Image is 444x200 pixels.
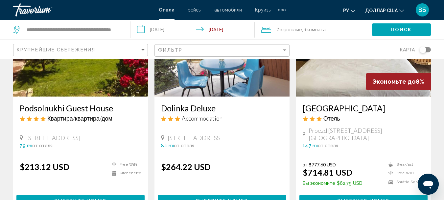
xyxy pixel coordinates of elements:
[159,7,175,13] a: Отели
[278,5,286,15] button: Дополнительные элементы навигации
[414,3,431,17] button: Меню пользователя
[318,143,338,148] span: от отеля
[154,44,289,57] button: Filter
[365,6,404,15] button: Изменить валюту
[20,103,141,113] a: Podsolnukhi Guest House
[307,27,326,32] span: Комната
[418,6,426,13] font: ВБ
[32,143,53,148] span: от отеля
[303,103,424,113] a: [GEOGRAPHIC_DATA]
[309,162,336,167] del: $777.60 USD
[385,171,424,176] li: Free WiFi
[188,7,201,13] a: рейсы
[303,115,424,122] div: 3 star Hotel
[255,7,271,13] a: Круизы
[385,162,424,167] li: Breakfast
[174,143,194,148] span: от отеля
[418,174,439,195] iframe: Кнопка запуска окна обмена сообщениями
[303,181,335,186] span: Вы экономите
[323,115,340,122] span: Отель
[280,27,302,32] span: Взрослые
[343,6,355,15] button: Изменить язык
[168,134,222,141] span: [STREET_ADDRESS]
[309,127,424,141] span: Proezd [STREET_ADDRESS]-[GEOGRAPHIC_DATA]
[20,115,141,122] div: 4 star Apartment
[415,47,431,53] button: Toggle map
[161,115,283,122] div: 3 star Accommodation
[161,162,211,172] ins: $264.22 USD
[303,181,362,186] p: $62.79 USD
[47,115,112,122] span: Квартира/квартира/дом
[130,20,254,40] button: Check-in date: Aug 18, 2025 Check-out date: Aug 22, 2025
[20,143,32,148] span: 7.9 mi
[255,20,372,40] button: Travelers: 2 adults, 0 children
[302,25,326,34] span: , 1
[20,162,69,172] ins: $213.12 USD
[365,8,398,13] font: доллар США
[161,103,283,113] a: Dolinka Deluxe
[391,27,412,33] span: Поиск
[158,47,182,53] span: Фильтр
[366,73,431,90] div: 8%
[372,78,416,85] span: Экономьте до
[182,115,222,122] span: Accommodation
[108,162,141,167] li: Free WiFi
[303,167,352,177] ins: $714.81 USD
[303,143,318,148] span: 14.7 mi
[17,47,146,53] mat-select: Sort by
[13,3,152,16] a: Травориум
[400,45,415,54] span: карта
[372,23,431,36] button: Поиск
[303,162,307,167] span: от
[108,171,141,176] li: Kitchenette
[277,25,302,34] span: 2
[17,47,95,52] span: Крупнейшие сбережения
[385,179,424,185] li: Shuttle Service
[343,8,349,13] font: ру
[215,7,242,13] a: автомобили
[161,143,174,148] span: 8.1 mi
[26,134,81,141] span: [STREET_ADDRESS]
